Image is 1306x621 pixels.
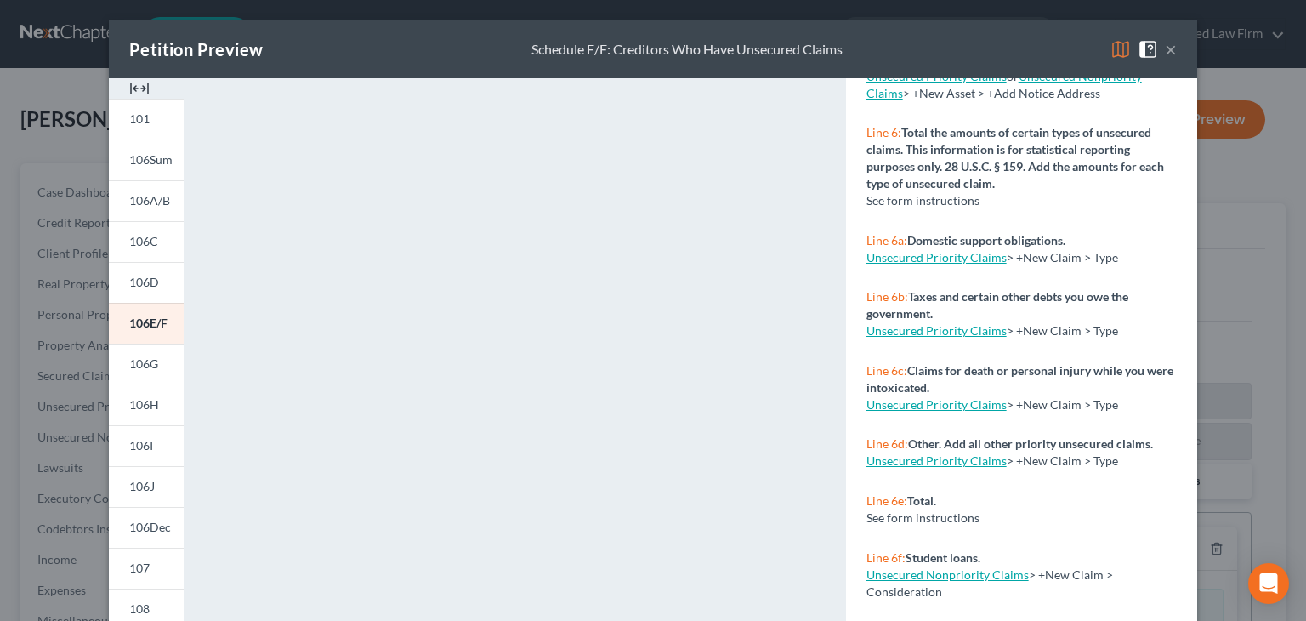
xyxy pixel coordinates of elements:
span: 106C [129,234,158,248]
span: 106H [129,397,159,412]
a: 106A/B [109,180,184,221]
span: Line 6e: [866,493,907,508]
a: 106J [109,466,184,507]
span: 107 [129,561,150,575]
a: Unsecured Priority Claims [866,453,1007,468]
span: 106Dec [129,520,171,534]
span: > +New Asset > +Add Notice Address [866,69,1142,100]
span: 106J [129,479,155,493]
strong: Claims for death or personal injury while you were intoxicated. [866,363,1173,395]
a: 106D [109,262,184,303]
a: 106G [109,344,184,385]
div: Schedule E/F: Creditors Who Have Unsecured Claims [531,40,843,60]
a: Unsecured Nonpriority Claims [866,69,1142,100]
strong: Student loans. [906,550,980,565]
a: Unsecured Priority Claims [866,250,1007,265]
strong: Taxes and certain other debts you owe the government. [866,289,1128,321]
span: > +New Claim > Type [1007,250,1118,265]
a: Unsecured Priority Claims [866,323,1007,338]
a: 106I [109,425,184,466]
span: Line 6d: [866,436,908,451]
img: map-eea8200ae884c6f1103ae1953ef3d486a96c86aabb227e865a55264e3737af1f.svg [1110,39,1131,60]
span: Line 6b: [866,289,908,304]
img: help-close-5ba153eb36485ed6c1ea00a893f15db1cb9b99d6cae46e1a8edb6c62d00a1a76.svg [1138,39,1158,60]
a: 106C [109,221,184,262]
span: > +New Claim > Consideration [866,567,1113,599]
div: Open Intercom Messenger [1248,563,1289,604]
span: Line 6a: [866,233,907,248]
a: 106H [109,385,184,425]
a: 101 [109,99,184,140]
span: 106I [129,438,153,453]
a: Unsecured Priority Claims [866,69,1007,83]
span: 106Sum [129,152,173,167]
button: × [1165,39,1177,60]
span: 106G [129,356,158,371]
div: Petition Preview [129,37,263,61]
span: 106D [129,275,159,289]
strong: Other. Add all other priority unsecured claims. [908,436,1153,451]
span: 106A/B [129,193,170,208]
a: Unsecured Priority Claims [866,397,1007,412]
a: 106Sum [109,140,184,180]
a: 107 [109,548,184,589]
span: 106E/F [129,316,168,330]
span: See form instructions [866,193,979,208]
a: 106E/F [109,303,184,344]
a: Unsecured Nonpriority Claims [866,567,1029,582]
span: Line 6c: [866,363,907,378]
span: > +New Claim > Type [1007,453,1118,468]
span: Line 6f: [866,550,906,565]
strong: Domestic support obligations. [907,233,1065,248]
span: or [866,69,1019,83]
img: expand-e0f6d898513216a626fdd78e52531dac95497ffd26381d4c15ee2fc46db09dca.svg [129,78,150,99]
span: 101 [129,111,150,126]
span: Line 6: [866,125,901,140]
span: > +New Claim > Type [1007,323,1118,338]
span: 108 [129,601,150,616]
a: 106Dec [109,507,184,548]
span: > +New Claim > Type [1007,397,1118,412]
strong: Total the amounts of certain types of unsecured claims. This information is for statistical repor... [866,125,1164,191]
strong: Total. [907,493,936,508]
span: See form instructions [866,510,979,525]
